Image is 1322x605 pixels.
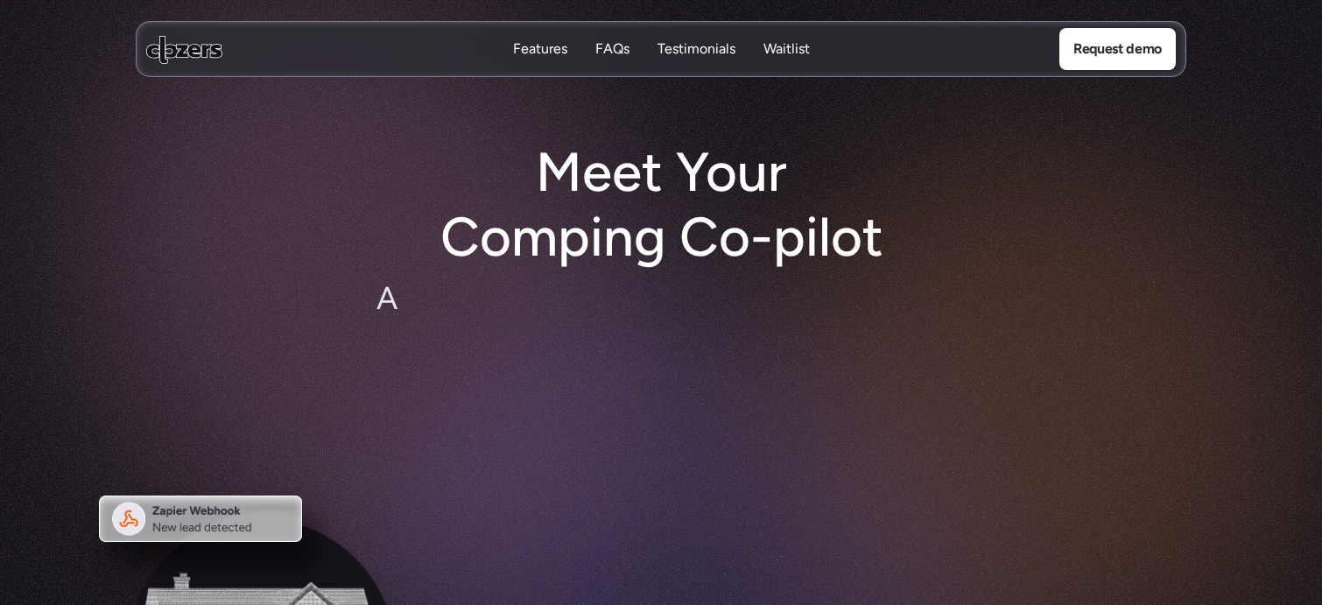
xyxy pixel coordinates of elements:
span: m [605,286,631,329]
span: t [457,278,468,320]
p: Testimonials [657,59,735,78]
p: Request demo [1073,38,1162,60]
p: Watch video [558,351,636,374]
span: t [413,278,425,320]
span: f [699,286,709,329]
span: a [503,280,517,323]
a: FAQsFAQs [595,39,629,60]
span: r [866,286,875,329]
p: Waitlist [763,39,810,59]
a: TestimonialsTestimonials [657,39,735,60]
span: m [476,278,503,321]
p: Waitlist [763,59,810,78]
span: g [673,286,691,329]
p: FAQs [595,39,629,59]
span: c [572,286,587,329]
span: s [911,286,925,329]
span: n [657,286,673,329]
span: e [809,286,826,329]
span: n [766,286,783,329]
span: l [888,286,894,329]
span: s [925,286,939,329]
a: Request demo [1059,28,1176,70]
a: WaitlistWaitlist [763,39,810,60]
span: I [397,278,405,320]
p: FAQs [595,59,629,78]
span: a [441,278,456,320]
span: u [710,286,727,329]
span: e [532,286,549,329]
p: Features [513,59,567,78]
span: p [632,286,650,329]
span: i [650,286,656,329]
h1: Meet Your Comping Co-pilot [424,140,899,271]
span: o [847,286,865,329]
span: f [837,286,847,329]
p: Features [513,39,567,59]
span: h [425,278,441,320]
a: FeaturesFeatures [513,39,567,60]
span: o [587,286,605,329]
a: Book demo [668,341,810,383]
p: Book demo [704,351,774,374]
span: A [376,278,397,320]
span: e [894,286,911,329]
span: k [518,283,532,326]
span: f [826,286,836,329]
span: d [784,286,801,329]
span: n [727,286,743,329]
span: . [939,286,945,329]
span: t [875,286,887,329]
span: a [751,286,766,329]
span: s [550,286,564,329]
p: Testimonials [657,39,735,59]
